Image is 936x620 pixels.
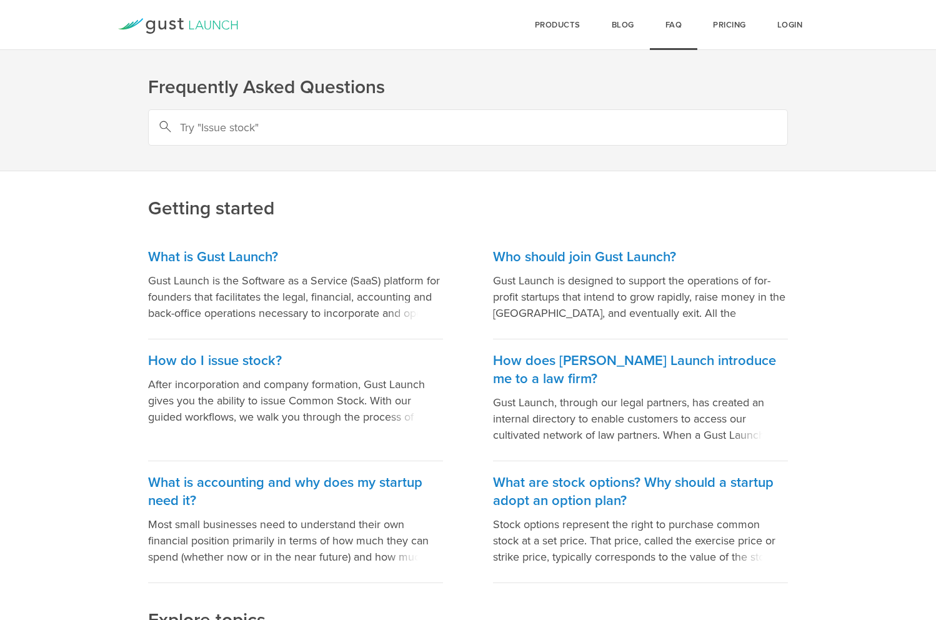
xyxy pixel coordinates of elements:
[148,109,788,146] input: Try "Issue stock"
[493,248,788,266] h3: Who should join Gust Launch?
[148,339,443,461] a: How do I issue stock? After incorporation and company formation, Gust Launch gives you the abilit...
[493,474,788,510] h3: What are stock options? Why should a startup adopt an option plan?
[148,236,443,339] a: What is Gust Launch? Gust Launch is the Software as a Service (SaaS) platform for founders that f...
[148,376,443,425] p: After incorporation and company formation, Gust Launch gives you the ability to issue Common Stoc...
[493,236,788,339] a: Who should join Gust Launch? Gust Launch is designed to support the operations of for-profit star...
[148,248,443,266] h3: What is Gust Launch?
[148,112,788,221] h2: Getting started
[148,352,443,370] h3: How do I issue stock?
[493,516,788,565] p: Stock options represent the right to purchase common stock at a set price. That price, called the...
[148,75,788,100] h1: Frequently Asked Questions
[493,461,788,583] a: What are stock options? Why should a startup adopt an option plan? Stock options represent the ri...
[493,352,788,388] h3: How does [PERSON_NAME] Launch introduce me to a law firm?
[493,394,788,443] p: Gust Launch, through our legal partners, has created an internal directory to enable customers to...
[148,461,443,583] a: What is accounting and why does my startup need it? Most small businesses need to understand thei...
[148,272,443,321] p: Gust Launch is the Software as a Service (SaaS) platform for founders that facilitates the legal,...
[148,516,443,565] p: Most small businesses need to understand their own financial position primarily in terms of how m...
[493,339,788,461] a: How does [PERSON_NAME] Launch introduce me to a law firm? Gust Launch, through our legal partners...
[148,474,443,510] h3: What is accounting and why does my startup need it?
[493,272,788,321] p: Gust Launch is designed to support the operations of for-profit startups that intend to grow rapi...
